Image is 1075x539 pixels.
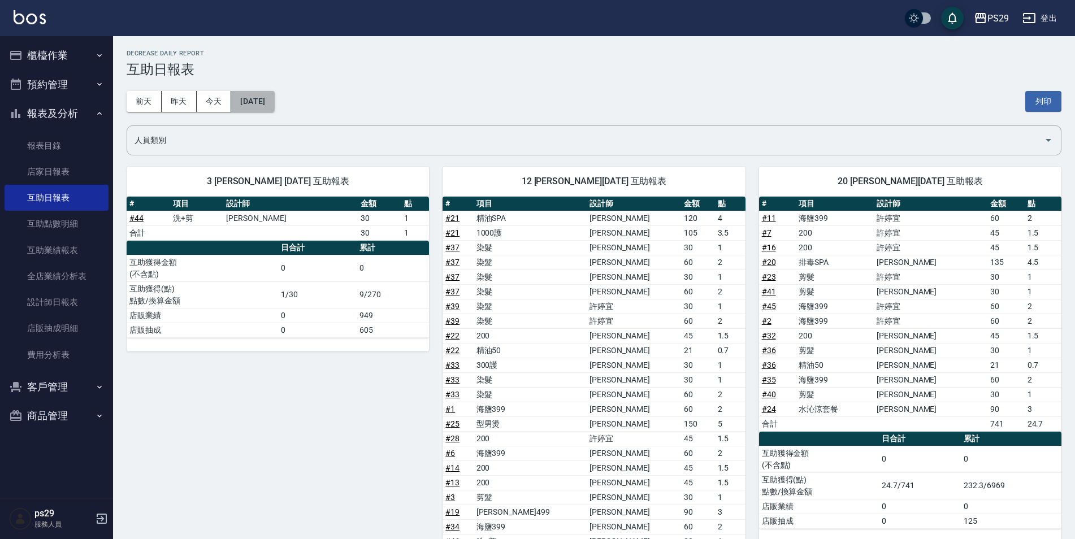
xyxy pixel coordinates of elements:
td: 0 [879,499,960,514]
h2: Decrease Daily Report [127,50,1061,57]
td: 200 [796,328,874,343]
td: 1.5 [1025,240,1061,255]
a: #22 [445,346,460,355]
td: 1 [715,240,745,255]
td: [PERSON_NAME] [587,211,681,225]
td: [PERSON_NAME] [874,372,987,387]
td: 許婷宜 [874,225,987,240]
th: 日合計 [879,432,960,446]
td: 90 [681,505,715,519]
td: [PERSON_NAME] [587,519,681,534]
td: 21 [681,343,715,358]
td: 4.5 [1025,255,1061,269]
td: 30 [681,269,715,284]
td: 30 [987,343,1025,358]
td: 店販抽成 [127,323,278,337]
td: 1.5 [715,460,745,475]
td: 45 [987,328,1025,343]
td: [PERSON_NAME] [587,416,681,431]
td: 許婷宜 [587,299,681,314]
td: 剪髮 [796,269,874,284]
th: 累計 [961,432,1061,446]
td: 1 [715,269,745,284]
td: 染髮 [474,269,587,284]
td: 0 [278,308,357,323]
th: 項目 [170,197,223,211]
th: 設計師 [223,197,358,211]
td: 水沁涼套餐 [796,402,874,416]
button: 列印 [1025,91,1061,112]
td: [PERSON_NAME] [874,358,987,372]
td: 30 [358,211,401,225]
td: 店販業績 [759,499,879,514]
td: 合計 [759,416,796,431]
td: 30 [987,269,1025,284]
td: 9/270 [357,281,429,308]
td: 許婷宜 [874,299,987,314]
td: 120 [681,211,715,225]
td: 30 [681,240,715,255]
a: #33 [445,375,460,384]
td: 染髮 [474,284,587,299]
td: 200 [796,225,874,240]
a: #13 [445,478,460,487]
th: # [127,197,170,211]
table: a dense table [759,197,1061,432]
div: PS29 [987,11,1009,25]
img: Logo [14,10,46,24]
td: [PERSON_NAME] [223,211,358,225]
td: 45 [987,225,1025,240]
td: [PERSON_NAME] [874,387,987,402]
td: [PERSON_NAME] [587,284,681,299]
p: 服務人員 [34,519,92,529]
td: 1000護 [474,225,587,240]
td: 30 [681,490,715,505]
td: 60 [681,402,715,416]
td: 135 [987,255,1025,269]
td: 30 [681,372,715,387]
td: [PERSON_NAME] [587,225,681,240]
td: 2 [715,519,745,534]
td: 店販抽成 [759,514,879,528]
td: 海鹽399 [474,402,587,416]
th: 金額 [987,197,1025,211]
td: [PERSON_NAME] [587,255,681,269]
td: 24.7/741 [879,472,960,499]
span: 12 [PERSON_NAME][DATE] 互助報表 [456,176,731,187]
td: 200 [474,328,587,343]
td: 60 [987,211,1025,225]
a: #2 [762,316,771,325]
a: #21 [445,214,460,223]
td: 0 [961,446,1061,472]
td: 60 [681,446,715,460]
td: 海鹽399 [796,372,874,387]
span: 3 [PERSON_NAME] [DATE] 互助報表 [140,176,415,187]
a: #14 [445,463,460,472]
td: 45 [681,475,715,490]
td: 45 [681,460,715,475]
td: 2 [715,314,745,328]
td: [PERSON_NAME] [874,255,987,269]
th: # [759,197,796,211]
a: #28 [445,434,460,443]
td: 60 [681,255,715,269]
td: 60 [987,314,1025,328]
a: #32 [762,331,776,340]
td: 許婷宜 [874,314,987,328]
td: 海鹽399 [474,519,587,534]
a: #1 [445,405,455,414]
img: Person [9,507,32,530]
td: 剪髮 [796,343,874,358]
td: 互助獲得(點) 點數/換算金額 [759,472,879,499]
td: 型男燙 [474,416,587,431]
td: 949 [357,308,429,323]
button: save [941,7,964,29]
td: 剪髮 [474,490,587,505]
td: 海鹽399 [796,299,874,314]
td: 互助獲得金額 (不含點) [127,255,278,281]
td: [PERSON_NAME] [587,269,681,284]
a: #11 [762,214,776,223]
td: 許婷宜 [587,314,681,328]
td: [PERSON_NAME] [587,402,681,416]
a: 費用分析表 [5,342,109,368]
